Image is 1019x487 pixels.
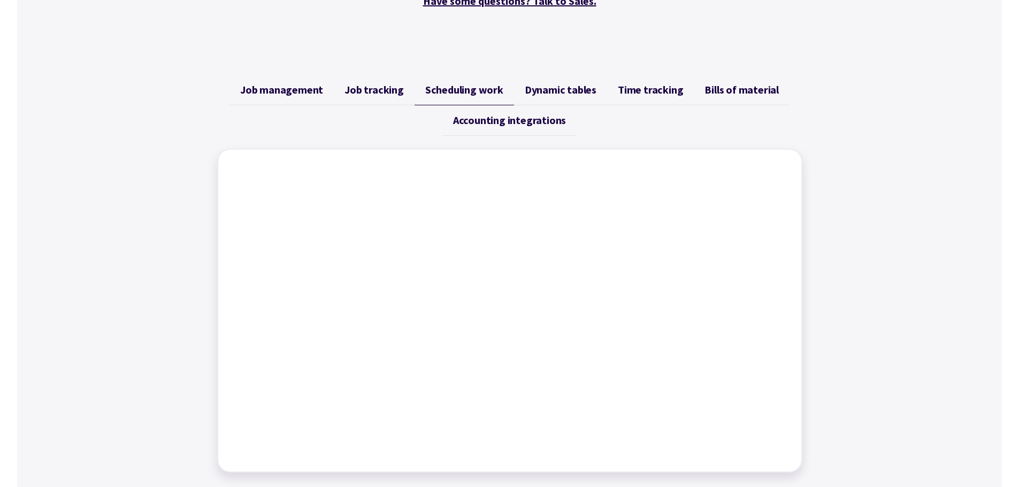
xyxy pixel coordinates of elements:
span: Bills of material [704,83,779,96]
iframe: Chat Widget [841,372,1019,487]
span: Job management [240,83,323,96]
span: Scheduling work [425,83,503,96]
span: Accounting integrations [453,114,566,127]
span: Time tracking [618,83,683,96]
span: Job tracking [344,83,404,96]
span: Dynamic tables [525,83,596,96]
iframe: Factory - Scheduling work and events using Planner [229,160,791,461]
